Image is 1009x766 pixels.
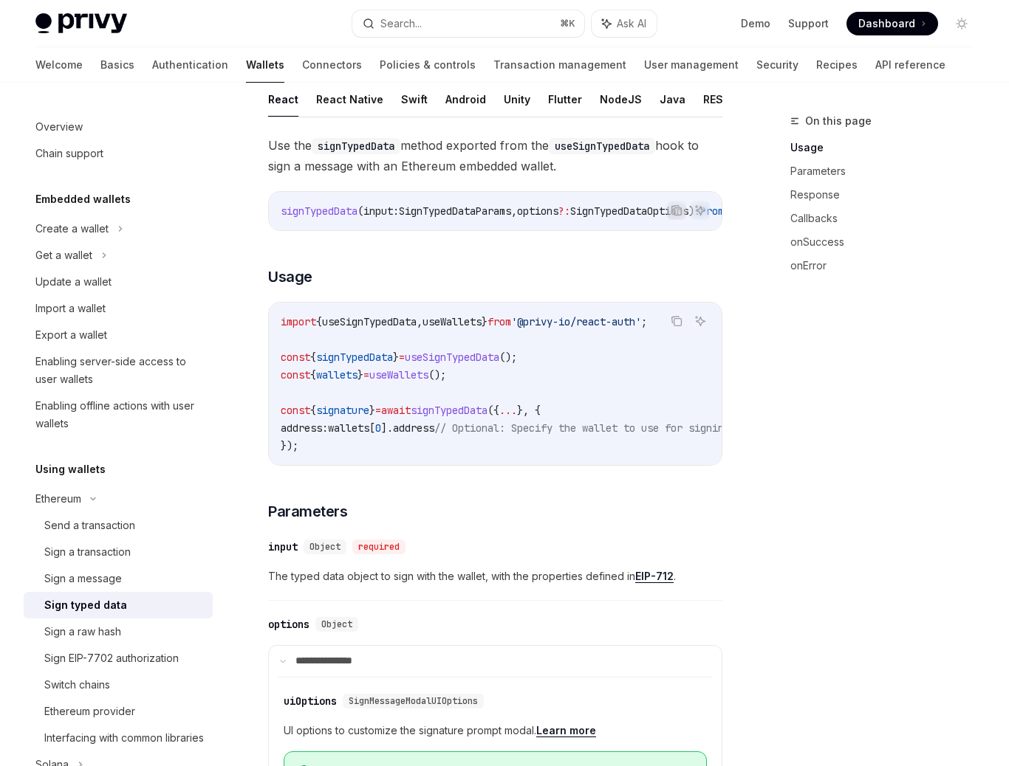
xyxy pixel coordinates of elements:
[24,393,213,437] a: Enabling offline actions with user wallets
[380,15,422,32] div: Search...
[399,351,405,364] span: =
[536,724,596,737] a: Learn more
[423,315,482,328] span: useWallets
[428,368,446,382] span: ();
[35,220,109,238] div: Create a wallet
[381,421,393,435] span: ].
[35,273,112,291] div: Update a wallet
[846,12,938,35] a: Dashboard
[558,204,570,218] span: ?:
[302,47,362,83] a: Connectors
[268,617,309,632] div: options
[44,596,127,614] div: Sign typed data
[328,421,369,435] span: wallets
[517,204,558,218] span: options
[35,460,106,478] h5: Using wallets
[517,404,541,417] span: }, {
[380,47,476,83] a: Policies & controls
[24,348,213,393] a: Enabling server-side access to user wallets
[24,269,213,295] a: Update a wallet
[688,204,700,218] span: ):
[570,204,688,218] span: SignTypedDataOptions
[35,326,107,344] div: Export a wallet
[152,47,228,83] a: Authentication
[788,16,829,31] a: Support
[560,18,575,30] span: ⌘ K
[44,517,135,534] div: Send a transaction
[790,183,985,207] a: Response
[393,421,434,435] span: address
[700,204,742,218] span: Promise
[268,501,347,522] span: Parameters
[790,159,985,183] a: Parameters
[393,351,399,364] span: }
[268,82,298,117] button: React
[44,543,131,561] div: Sign a transaction
[703,82,750,117] button: REST API
[24,618,213,645] a: Sign a raw hash
[309,541,341,553] span: Object
[635,570,674,583] a: EIP-712
[488,315,511,328] span: from
[316,82,383,117] button: React Native
[44,676,110,694] div: Switch chains
[284,694,337,708] div: uiOptions
[741,16,770,31] a: Demo
[316,315,322,328] span: {
[641,315,647,328] span: ;
[44,570,122,587] div: Sign a message
[875,47,945,83] a: API reference
[24,645,213,672] a: Sign EIP-7702 authorization
[445,82,486,117] button: Android
[858,16,915,31] span: Dashboard
[790,207,985,230] a: Callbacks
[790,136,985,159] a: Usage
[349,695,478,707] span: SignMessageModalUIOptions
[310,404,316,417] span: {
[281,204,358,218] span: signTypedData
[100,47,134,83] a: Basics
[268,266,312,287] span: Usage
[488,404,499,417] span: ({
[24,322,213,348] a: Export a wallet
[375,421,381,435] span: 0
[24,539,213,565] a: Sign a transaction
[281,421,328,435] span: address:
[691,201,710,220] button: Ask AI
[411,404,488,417] span: signTypedData
[35,300,106,317] div: Import a wallet
[393,204,399,218] span: :
[24,565,213,592] a: Sign a message
[790,230,985,254] a: onSuccess
[950,12,974,35] button: Toggle dark mode
[369,404,375,417] span: }
[24,698,213,725] a: Ethereum provider
[310,351,316,364] span: {
[24,672,213,698] a: Switch chains
[316,351,393,364] span: signTypedData
[352,539,406,554] div: required
[281,404,310,417] span: const
[363,368,369,382] span: =
[399,204,511,218] span: SignTypedDataParams
[644,47,739,83] a: User management
[358,368,363,382] span: }
[660,82,685,117] button: Java
[24,114,213,140] a: Overview
[310,368,316,382] span: {
[35,190,131,208] h5: Embedded wallets
[24,725,213,751] a: Interfacing with common libraries
[35,490,81,508] div: Ethereum
[667,311,686,331] button: Copy the contents from the code block
[24,295,213,322] a: Import a wallet
[44,729,204,747] div: Interfacing with common libraries
[358,204,363,218] span: (
[499,404,517,417] span: ...
[35,397,204,432] div: Enabling offline actions with user wallets
[405,351,499,364] span: useSignTypedData
[35,353,204,388] div: Enabling server-side access to user wallets
[35,13,127,34] img: light logo
[600,82,642,117] button: NodeJS
[24,140,213,167] a: Chain support
[592,10,657,37] button: Ask AI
